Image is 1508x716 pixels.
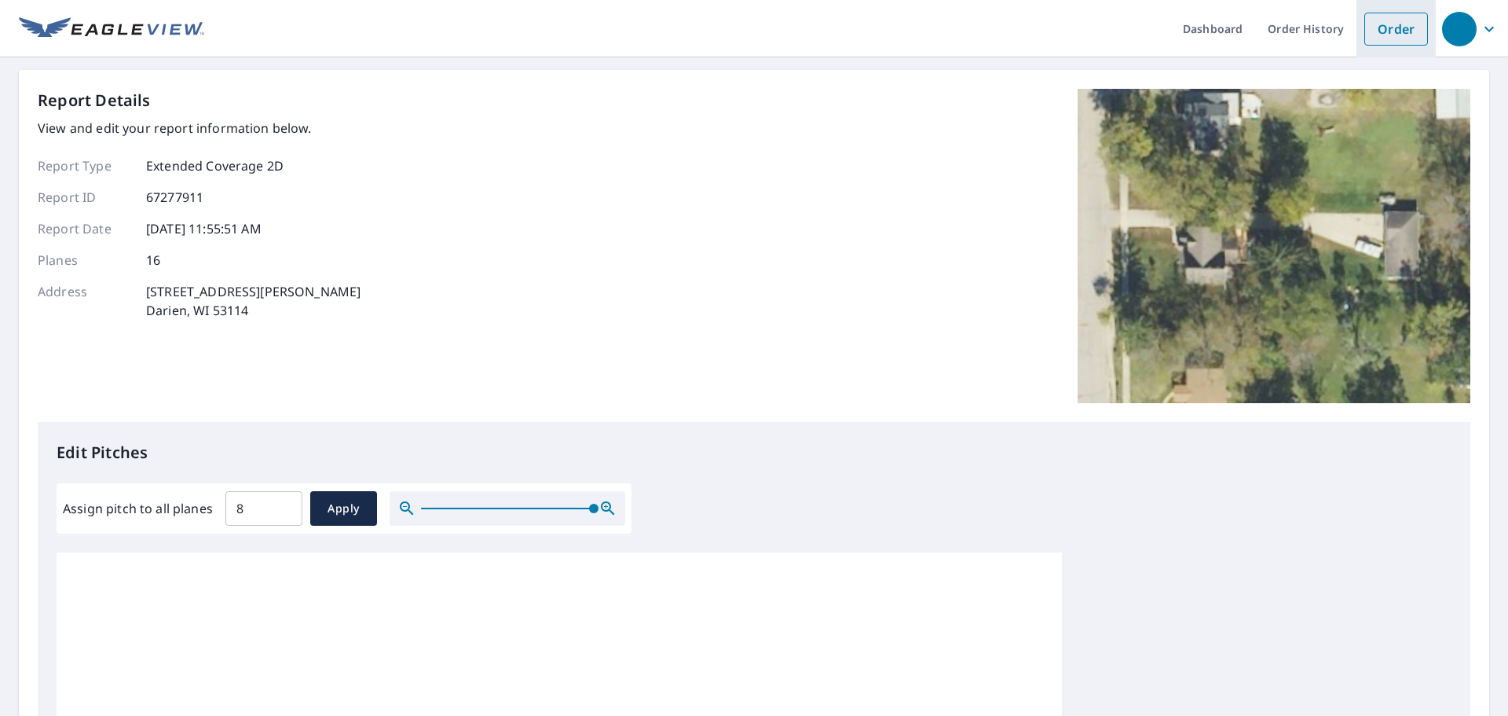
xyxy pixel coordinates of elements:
p: Edit Pitches [57,441,1451,464]
span: Apply [323,499,364,519]
img: Top image [1078,89,1470,403]
p: 16 [146,251,160,270]
p: [DATE] 11:55:51 AM [146,219,262,238]
p: Report Date [38,219,132,238]
p: Report Details [38,89,151,112]
p: Planes [38,251,132,270]
button: Apply [310,491,377,526]
a: Order [1364,13,1428,46]
p: View and edit your report information below. [38,119,361,138]
p: Address [38,282,132,320]
p: 67277911 [146,188,203,207]
label: Assign pitch to all planes [63,499,213,518]
p: Extended Coverage 2D [146,156,284,175]
p: [STREET_ADDRESS][PERSON_NAME] Darien, WI 53114 [146,282,361,320]
p: Report ID [38,188,132,207]
p: Report Type [38,156,132,175]
img: EV Logo [19,17,204,41]
input: 00.0 [225,487,302,531]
